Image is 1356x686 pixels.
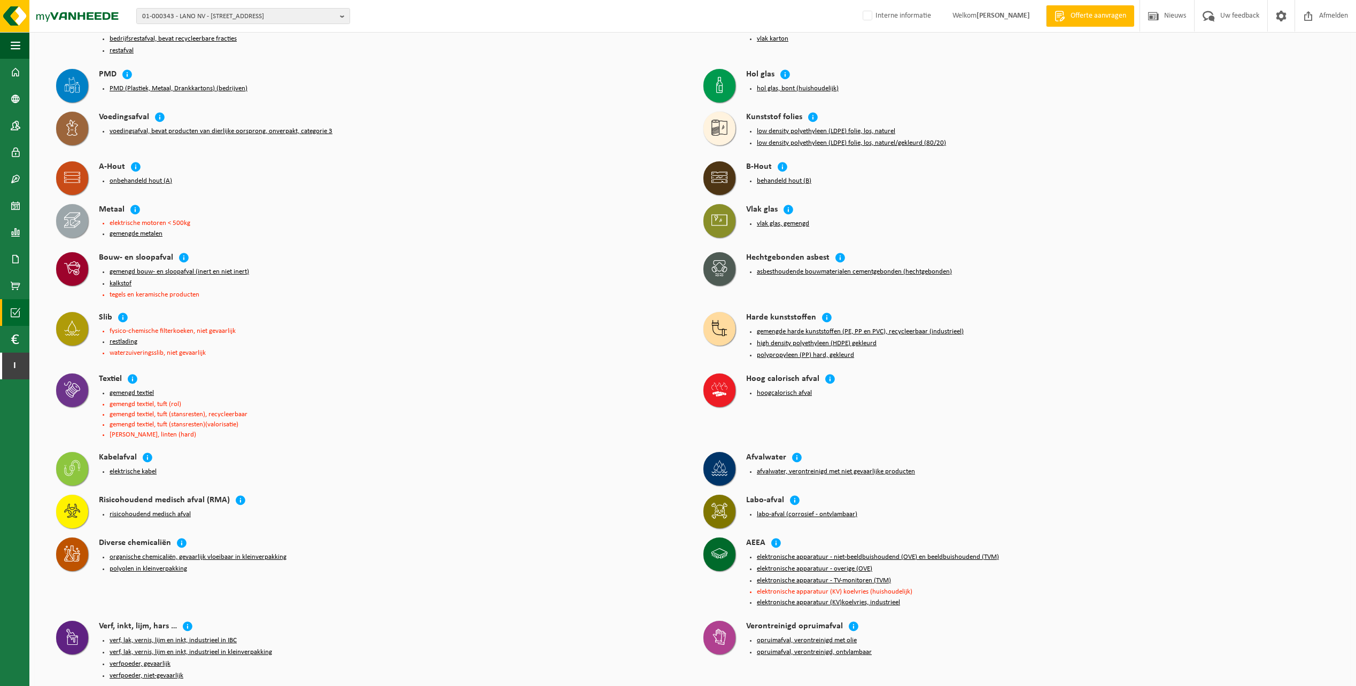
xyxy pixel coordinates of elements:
button: voedingsafval, bevat producten van dierlijke oorsprong, onverpakt, categorie 3 [110,127,332,136]
h4: Hechtgebonden asbest [746,252,830,264]
li: elektronische apparatuur (KV) koelvries (huishoudelijk) [757,588,1329,595]
button: kalkstof [110,279,131,288]
button: asbesthoudende bouwmaterialen cementgebonden (hechtgebonden) [757,268,952,276]
button: gemengd bouw- en sloopafval (inert en niet inert) [110,268,249,276]
h4: A-Hout [99,161,125,174]
h4: Bouw- en sloopafval [99,252,173,264]
button: vlak glas, gemengd [757,220,809,228]
button: vlak karton [757,35,788,43]
button: risicohoudend medisch afval [110,510,191,519]
button: labo-afval (corrosief - ontvlambaar) [757,510,857,519]
button: hol glas, bont (huishoudelijk) [757,84,839,93]
button: elektrische kabel [110,467,157,476]
button: hoogcalorisch afval [757,389,812,397]
h4: Verontreinigd opruimafval [746,621,843,633]
h4: Metaal [99,204,125,216]
li: tegels en keramische producten [110,291,682,298]
button: bedrijfsrestafval, bevat recycleerbare fracties [110,35,237,43]
button: organische chemicaliën, gevaarlijk vloeibaar in kleinverpakking [110,553,286,562]
li: fysico-chemische filterkoeken, niet gevaarlijk [110,328,682,334]
h4: Labo-afval [746,495,784,507]
li: elektrische motoren < 500kg [110,220,682,227]
button: opruimafval, verontreinigd met olie [757,636,857,645]
button: elektronische apparatuur - TV-monitoren (TVM) [757,576,891,585]
h4: Kabelafval [99,452,137,464]
button: gemengde metalen [110,230,162,238]
h4: Slib [99,312,112,324]
h4: Voedingsafval [99,112,149,124]
button: verf, lak, vernis, lijm en inkt, industrieel in IBC [110,636,237,645]
span: I [11,353,19,379]
button: low density polyethyleen (LDPE) folie, los, naturel [757,127,895,136]
h4: Harde kunststoffen [746,312,816,324]
span: 01-000343 - LANO NV - [STREET_ADDRESS] [142,9,336,25]
button: onbehandeld hout (A) [110,177,172,185]
h4: PMD [99,69,117,81]
button: elektronische apparatuur - niet-beeldbuishoudend (OVE) en beeldbuishoudend (TVM) [757,553,999,562]
h4: Hol glas [746,69,774,81]
button: restlading [110,338,137,346]
h4: AEEA [746,537,765,550]
button: high density polyethyleen (HDPE) gekleurd [757,339,877,348]
button: 01-000343 - LANO NV - [STREET_ADDRESS] [136,8,350,24]
li: waterzuiveringsslib, niet gevaarlijk [110,349,682,356]
button: verfpoeder, gevaarlijk [110,660,171,668]
li: gemengd textiel, tuft (rol) [110,401,682,408]
h4: Vlak glas [746,204,778,216]
h4: Afvalwater [746,452,786,464]
button: elektronische apparatuur - overige (OVE) [757,565,872,573]
button: gemengd textiel [110,389,154,397]
button: opruimafval, verontreinigd, ontvlambaar [757,648,872,657]
h4: Verf, inkt, lijm, hars … [99,621,177,633]
h4: Diverse chemicaliën [99,537,171,550]
h4: Hoog calorisch afval [746,373,819,386]
button: verf, lak, vernis, lijm en inkt, industrieel in kleinverpakking [110,648,272,657]
label: Interne informatie [861,8,931,24]
button: low density polyethyleen (LDPE) folie, los, naturel/gekleurd (80/20) [757,139,946,147]
strong: [PERSON_NAME] [977,12,1030,20]
button: afvalwater, verontreinigd met niet gevaarlijke producten [757,467,915,476]
li: gemengd textiel, tuft (stansresten), recycleerbaar [110,411,682,418]
button: behandeld hout (B) [757,177,811,185]
button: polypropyleen (PP) hard, gekleurd [757,351,854,360]
li: gemengd textiel, tuft (stansresten)(valorisatie) [110,421,682,428]
a: Offerte aanvragen [1046,5,1134,27]
li: [PERSON_NAME], linten (hard) [110,431,682,438]
h4: Kunststof folies [746,112,802,124]
span: Offerte aanvragen [1068,11,1129,21]
h4: B-Hout [746,161,772,174]
button: gemengde harde kunststoffen (PE, PP en PVC), recycleerbaar (industrieel) [757,328,964,336]
h4: Textiel [99,373,122,386]
button: restafval [110,46,134,55]
button: elektronische apparatuur (KV)koelvries, industrieel [757,598,900,607]
button: verfpoeder, niet-gevaarlijk [110,672,183,680]
h4: Risicohoudend medisch afval (RMA) [99,495,230,507]
button: PMD (Plastiek, Metaal, Drankkartons) (bedrijven) [110,84,247,93]
button: polyolen in kleinverpakking [110,565,187,573]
